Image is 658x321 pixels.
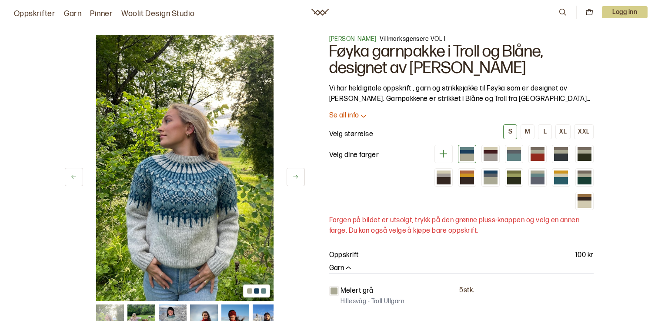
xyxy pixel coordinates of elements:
[64,8,81,20] a: Garn
[458,145,476,163] div: Grå og turkis (utsolgt)
[555,124,571,139] button: XL
[90,8,113,20] a: Pinner
[559,128,567,136] div: XL
[121,8,195,20] a: Woolit Design Studio
[575,250,594,261] p: 100 kr
[329,150,379,160] p: Velg dine farger
[575,145,594,163] div: Jaktgrønn Troll (utsolgt)
[459,286,474,295] p: 5 stk.
[508,128,512,136] div: S
[481,145,500,163] div: Lys brun melert Troll (utsolgt)
[329,84,594,104] p: Vi har heldigitale oppskrift , garn og strikkejakke til Føyka som er designet av [PERSON_NAME]. G...
[528,168,547,187] div: Blå (utsolgt)
[505,168,523,187] div: Jaktgrønn og Lime (utsolgt)
[329,111,359,120] p: Se all info
[528,145,547,163] div: Rød Blåne (utsolgt)
[552,145,570,163] div: Koksgrå Troll (utsolgt)
[574,124,593,139] button: XXL
[329,35,594,43] p: - Villmarksgensere VOL I
[538,124,552,139] button: L
[329,129,374,140] p: Velg størrelse
[481,168,500,187] div: Grå og Petrol (utsolgt)
[602,6,648,18] button: User dropdown
[602,6,648,18] p: Logg inn
[341,286,374,296] p: Melert grå
[525,128,530,136] div: M
[521,124,534,139] button: M
[329,250,359,261] p: Oppskrift
[552,168,570,187] div: Turkis og oker (utsolgt)
[329,264,353,273] button: Garn
[96,35,274,301] img: Bilde av oppskrift
[575,192,594,210] div: Ubleket hvit (utsolgt)
[329,215,594,236] p: Fargen på bildet er utsolgt, trykk på den grønne pluss-knappen og velg en annen farge. Du kan ogs...
[505,145,523,163] div: Turkis (utsolgt)
[544,128,547,136] div: L
[329,111,594,120] button: Se all info
[575,168,594,187] div: Grønn og grå (utsolgt)
[458,168,476,187] div: Brun og oransje (utsolgt)
[14,8,55,20] a: Oppskrifter
[329,35,377,43] a: [PERSON_NAME]
[578,128,589,136] div: XXL
[434,168,453,187] div: Brun og beige (utsolgt)
[329,43,594,77] h1: Føyka garnpakke i Troll og Blåne, designet av [PERSON_NAME]
[341,297,404,306] p: Hillesvåg - Troll Ullgarn
[503,124,517,139] button: S
[311,9,329,16] a: Woolit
